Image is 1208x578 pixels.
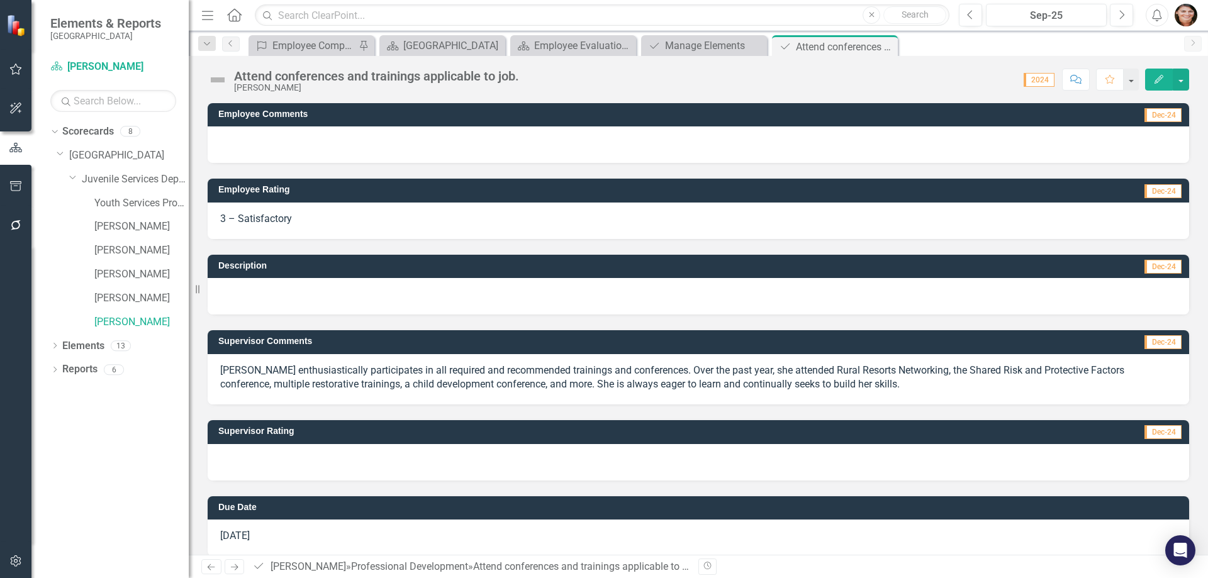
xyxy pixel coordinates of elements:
[69,148,189,163] a: [GEOGRAPHIC_DATA]
[1175,4,1197,26] img: Emily Mirza
[62,339,104,353] a: Elements
[1024,73,1054,87] span: 2024
[902,9,929,19] span: Search
[111,340,131,351] div: 13
[796,39,895,55] div: Attend conferences and trainings applicable to job.
[986,4,1107,26] button: Sep-25
[473,560,698,572] div: Attend conferences and trainings applicable to job.
[1165,535,1195,565] div: Open Intercom Messenger
[252,38,355,53] a: Employee Competencies to Update
[208,70,228,90] img: Not Defined
[255,4,949,26] input: Search ClearPoint...
[1144,108,1182,122] span: Dec-24
[94,315,189,330] a: [PERSON_NAME]
[272,38,355,53] div: Employee Competencies to Update
[104,364,124,375] div: 6
[94,196,189,211] a: Youth Services Program
[534,38,633,53] div: Employee Evaluation Navigation
[1144,335,1182,349] span: Dec-24
[218,109,893,119] h3: Employee Comments
[665,38,764,53] div: Manage Elements
[218,261,756,270] h3: Description
[403,38,502,53] div: [GEOGRAPHIC_DATA]
[62,362,98,377] a: Reports
[120,126,140,137] div: 8
[990,8,1102,23] div: Sep-25
[94,267,189,282] a: [PERSON_NAME]
[234,69,519,83] div: Attend conferences and trainings applicable to job.
[271,560,346,572] a: [PERSON_NAME]
[50,90,176,112] input: Search Below...
[94,291,189,306] a: [PERSON_NAME]
[1144,260,1182,274] span: Dec-24
[252,560,689,574] div: » »
[82,172,189,187] a: Juvenile Services Department
[50,60,176,74] a: [PERSON_NAME]
[62,125,114,139] a: Scorecards
[234,83,519,92] div: [PERSON_NAME]
[218,185,846,194] h3: Employee Rating
[50,16,161,31] span: Elements & Reports
[513,38,633,53] a: Employee Evaluation Navigation
[94,220,189,234] a: [PERSON_NAME]
[351,560,468,572] a: Professional Development
[218,426,859,436] h3: Supervisor Rating
[1144,425,1182,439] span: Dec-24
[94,243,189,258] a: [PERSON_NAME]
[50,31,161,41] small: [GEOGRAPHIC_DATA]
[383,38,502,53] a: [GEOGRAPHIC_DATA]
[220,530,250,542] span: [DATE]
[218,503,1183,512] h3: Due Date
[218,336,903,346] h3: Supervisor Comments
[1144,184,1182,198] span: Dec-24
[644,38,764,53] a: Manage Elements
[883,6,946,24] button: Search
[6,14,28,36] img: ClearPoint Strategy
[220,213,292,225] span: 3 – Satisfactory
[220,364,1177,392] p: [PERSON_NAME] enthusiastically participates in all required and recommended trainings and confere...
